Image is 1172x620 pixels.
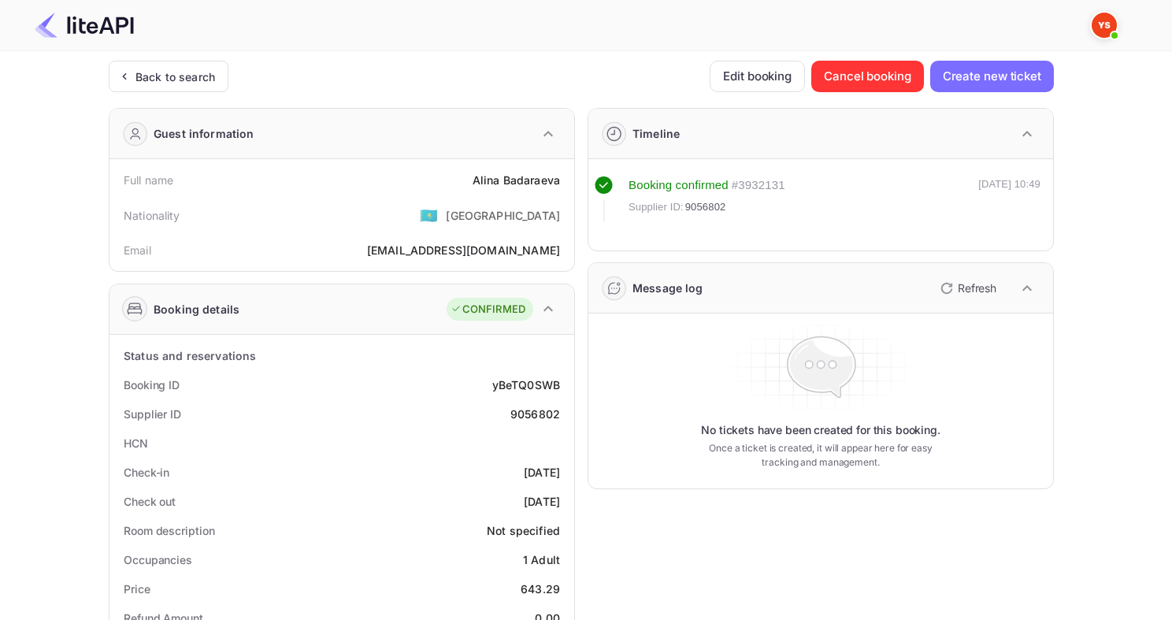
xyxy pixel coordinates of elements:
span: Supplier ID: [629,199,684,215]
div: Booking details [154,301,239,317]
button: Refresh [931,276,1003,301]
p: No tickets have been created for this booking. [701,422,940,438]
div: [DATE] [524,493,560,510]
button: Cancel booking [811,61,924,92]
div: Timeline [632,125,680,142]
div: Guest information [154,125,254,142]
div: Room description [124,522,214,539]
button: Create new ticket [930,61,1054,92]
div: HCN [124,435,148,451]
div: yBeTQ0SWB [492,377,560,393]
div: [EMAIL_ADDRESS][DOMAIN_NAME] [367,242,560,258]
div: Booking ID [124,377,180,393]
div: [DATE] [524,464,560,481]
div: Back to search [135,69,215,85]
div: [GEOGRAPHIC_DATA] [446,207,560,224]
div: Message log [632,280,703,296]
div: Check out [124,493,176,510]
div: Alina Badaraeva [473,172,560,188]
div: [DATE] 10:49 [978,176,1040,222]
div: Price [124,581,150,597]
img: Yandex Support [1092,13,1117,38]
div: Email [124,242,151,258]
span: 9056802 [685,199,726,215]
p: Once a ticket is created, it will appear here for easy tracking and management. [696,441,945,470]
div: Check-in [124,464,169,481]
div: CONFIRMED [451,302,525,317]
img: LiteAPI Logo [35,13,134,38]
div: Status and reservations [124,347,256,364]
div: Nationality [124,207,180,224]
div: Full name [124,172,173,188]
div: 643.29 [521,581,560,597]
p: Refresh [958,280,996,296]
div: 9056802 [510,406,560,422]
span: United States [420,201,438,229]
div: Occupancies [124,551,192,568]
div: # 3932131 [732,176,785,195]
div: Supplier ID [124,406,181,422]
button: Edit booking [710,61,805,92]
div: Booking confirmed [629,176,729,195]
div: Not specified [487,522,560,539]
div: 1 Adult [523,551,560,568]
